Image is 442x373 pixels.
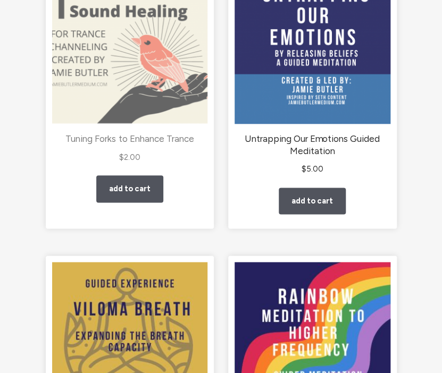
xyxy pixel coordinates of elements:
a: Add to cart: “Tuning Forks to Enhance Trance” [96,175,163,202]
bdi: 5.00 [302,164,323,174]
span: $ [302,164,306,174]
span: $ [119,152,124,162]
a: Add to cart: “Untrapping Our Emotions Guided Meditation” [279,188,346,215]
h2: Tuning Forks to Enhance Trance [52,133,208,145]
h2: Untrapping Our Emotions Guided Meditation [235,133,390,156]
bdi: 2.00 [119,152,140,162]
